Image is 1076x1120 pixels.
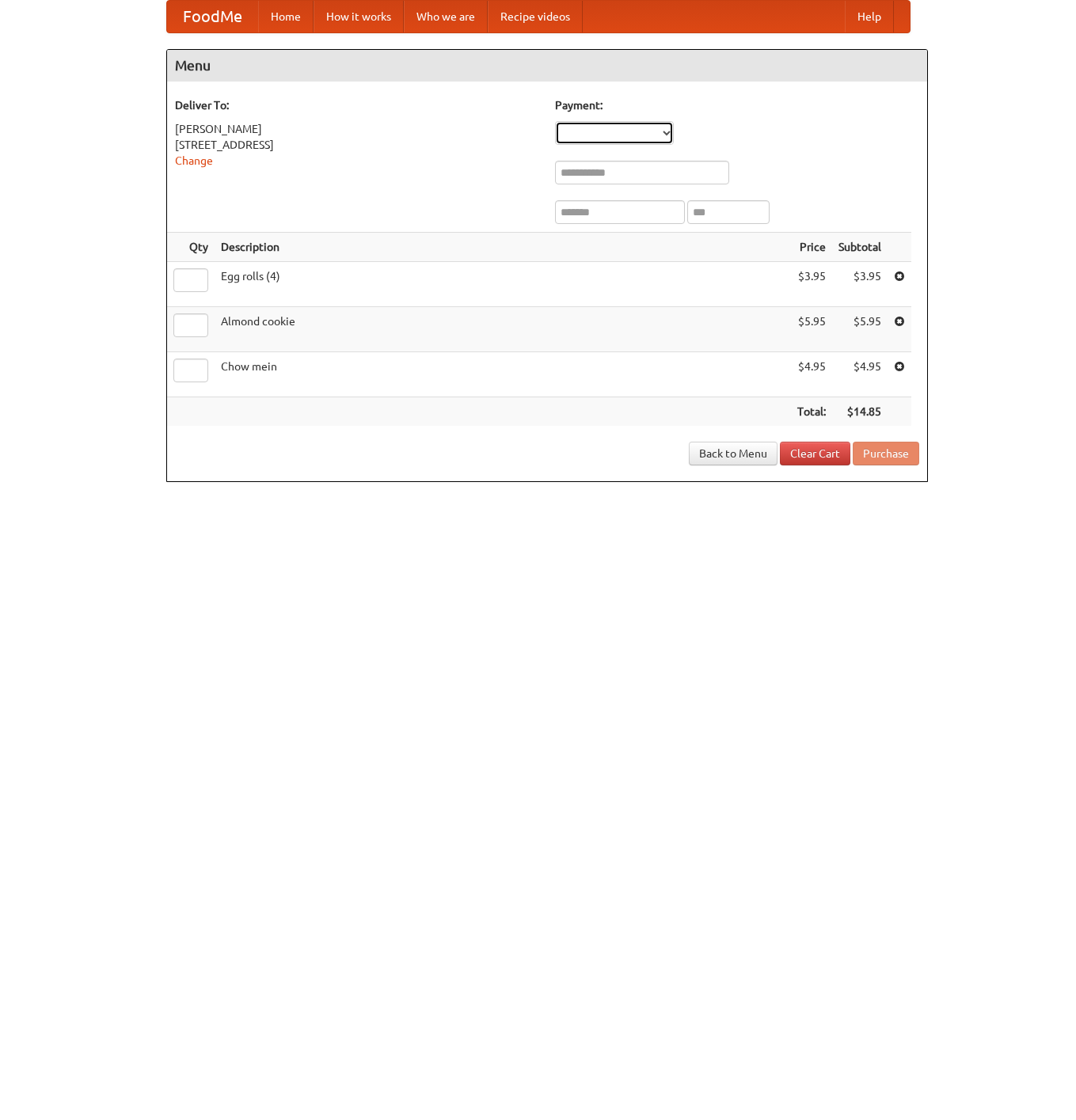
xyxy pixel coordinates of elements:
a: Clear Cart [780,442,850,465]
a: FoodMe [167,1,258,32]
td: $3.95 [791,262,832,307]
div: [PERSON_NAME] [175,121,539,137]
th: Price [791,233,832,262]
td: Egg rolls (4) [215,262,791,307]
td: $5.95 [791,307,832,352]
h5: Payment: [555,97,919,113]
a: Back to Menu [689,442,778,465]
a: Who we are [404,1,488,32]
th: Qty [167,233,215,262]
td: $3.95 [832,262,888,307]
a: Recipe videos [488,1,583,32]
td: $5.95 [832,307,888,352]
h4: Menu [167,50,927,82]
div: [STREET_ADDRESS] [175,137,539,153]
td: $4.95 [791,352,832,397]
td: Chow mein [215,352,791,397]
th: $14.85 [832,397,888,427]
a: How it works [314,1,404,32]
a: Change [175,154,213,167]
button: Purchase [853,442,919,465]
h5: Deliver To: [175,97,539,113]
td: $4.95 [832,352,888,397]
th: Total: [791,397,832,427]
th: Description [215,233,791,262]
a: Home [258,1,314,32]
th: Subtotal [832,233,888,262]
td: Almond cookie [215,307,791,352]
a: Help [845,1,894,32]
